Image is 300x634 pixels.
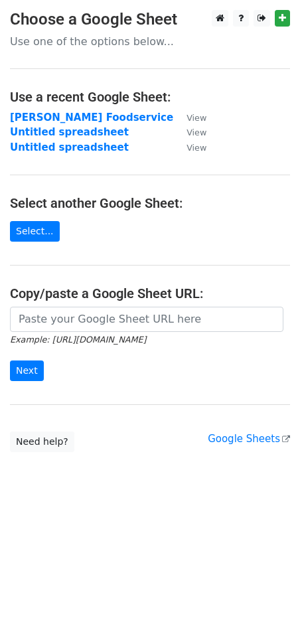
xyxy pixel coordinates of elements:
h4: Copy/paste a Google Sheet URL: [10,285,290,301]
small: View [187,127,206,137]
a: Google Sheets [208,433,290,445]
input: Next [10,360,44,381]
a: Untitled spreadsheet [10,126,129,138]
small: View [187,113,206,123]
input: Paste your Google Sheet URL here [10,307,283,332]
a: View [173,141,206,153]
a: [PERSON_NAME] Foodservice [10,112,173,123]
small: View [187,143,206,153]
a: View [173,112,206,123]
a: Need help? [10,432,74,452]
a: View [173,126,206,138]
a: Select... [10,221,60,242]
small: Example: [URL][DOMAIN_NAME] [10,335,146,345]
a: Untitled spreadsheet [10,141,129,153]
h3: Choose a Google Sheet [10,10,290,29]
p: Use one of the options below... [10,35,290,48]
h4: Use a recent Google Sheet: [10,89,290,105]
h4: Select another Google Sheet: [10,195,290,211]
